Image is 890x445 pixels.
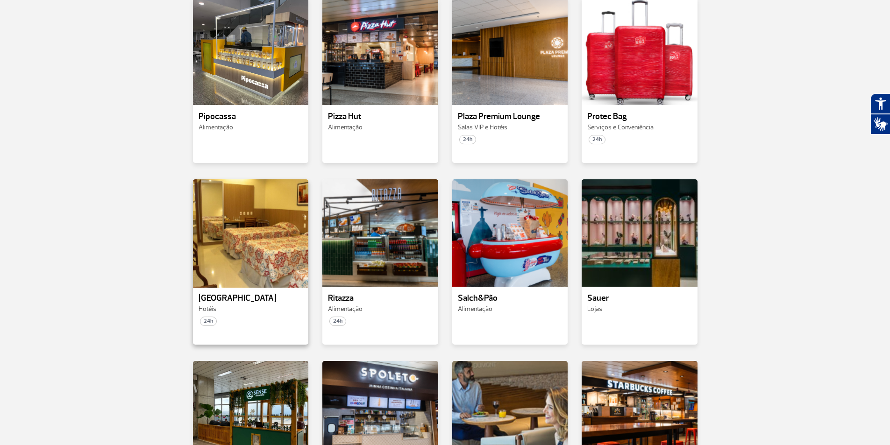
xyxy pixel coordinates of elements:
[329,317,346,326] span: 24h
[199,305,216,313] span: Hotéis
[587,123,654,131] span: Serviços e Conveniência
[587,305,602,313] span: Lojas
[199,294,303,303] p: [GEOGRAPHIC_DATA]
[870,114,890,134] button: Abrir tradutor de língua de sinais.
[870,93,890,114] button: Abrir recursos assistivos.
[328,112,433,121] p: Pizza Hut
[458,305,492,313] span: Alimentação
[200,317,217,326] span: 24h
[328,294,433,303] p: Ritazza
[589,135,605,144] span: 24h
[870,93,890,134] div: Plugin de acessibilidade da Hand Talk.
[199,112,303,121] p: Pipocassa
[458,112,562,121] p: Plaza Premium Lounge
[587,294,692,303] p: Sauer
[458,294,562,303] p: Salch&Pão
[587,112,692,121] p: Protec Bag
[199,123,233,131] span: Alimentação
[328,305,363,313] span: Alimentação
[459,135,476,144] span: 24h
[458,123,507,131] span: Salas VIP e Hotéis
[328,123,363,131] span: Alimentação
